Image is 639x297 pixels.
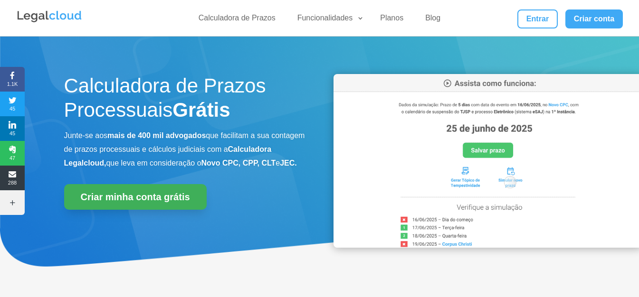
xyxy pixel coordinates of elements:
[64,145,272,167] b: Calculadora Legalcloud,
[64,74,305,127] h1: Calculadora de Prazos Processuais
[193,13,281,27] a: Calculadora de Prazos
[16,9,83,24] img: Legalcloud Logo
[292,13,364,27] a: Funcionalidades
[172,99,230,121] strong: Grátis
[420,13,446,27] a: Blog
[517,9,557,28] a: Entrar
[201,159,276,167] b: Novo CPC, CPP, CLT
[107,131,206,139] b: mais de 400 mil advogados
[374,13,409,27] a: Planos
[64,129,305,170] p: Junte-se aos que facilitam a sua contagem de prazos processuais e cálculos judiciais com a que le...
[64,184,207,210] a: Criar minha conta grátis
[565,9,623,28] a: Criar conta
[280,159,297,167] b: JEC.
[16,17,83,25] a: Logo da Legalcloud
